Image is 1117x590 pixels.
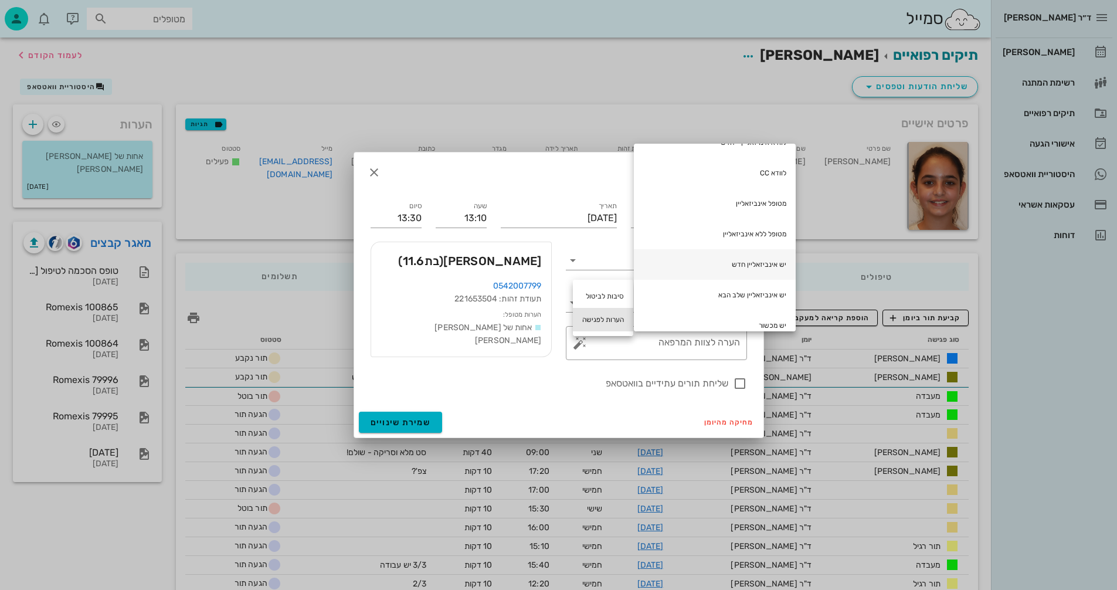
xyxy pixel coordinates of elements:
[381,293,542,306] div: תעודת זהות: 221653504
[598,202,617,211] label: תאריך
[573,308,633,331] div: הערות לפגישה
[634,310,796,341] div: יש מכשור
[473,202,487,211] label: שעה
[631,209,747,228] div: יומן[PERSON_NAME]
[634,280,796,310] div: יש אינביזאליין שלב הבא
[573,284,633,308] div: סיבות לביטול
[704,418,754,426] span: מחיקה מהיומן
[566,251,747,270] div: סוג פגישה[PERSON_NAME]
[493,281,542,291] a: 0542007799
[700,414,759,430] button: מחיקה מהיומן
[398,254,443,268] span: (בת )
[359,412,443,433] button: שמירת שינויים
[566,293,747,312] div: סטטוסתור נקבע
[409,202,422,211] label: סיום
[371,418,431,428] span: שמירת שינויים
[634,188,796,219] div: מטופל אינביזאליין
[634,219,796,249] div: מטופל ללא אינביזאליין
[403,254,425,268] span: 11.6
[503,311,541,318] small: הערות מטופל:
[398,252,541,270] span: [PERSON_NAME]
[434,323,541,345] span: אחות של [PERSON_NAME] [PERSON_NAME]
[634,158,796,188] div: לוודא CC
[634,249,796,280] div: יש אינביזאליין חדש
[371,378,728,389] label: שליחת תורים עתידיים בוואטסאפ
